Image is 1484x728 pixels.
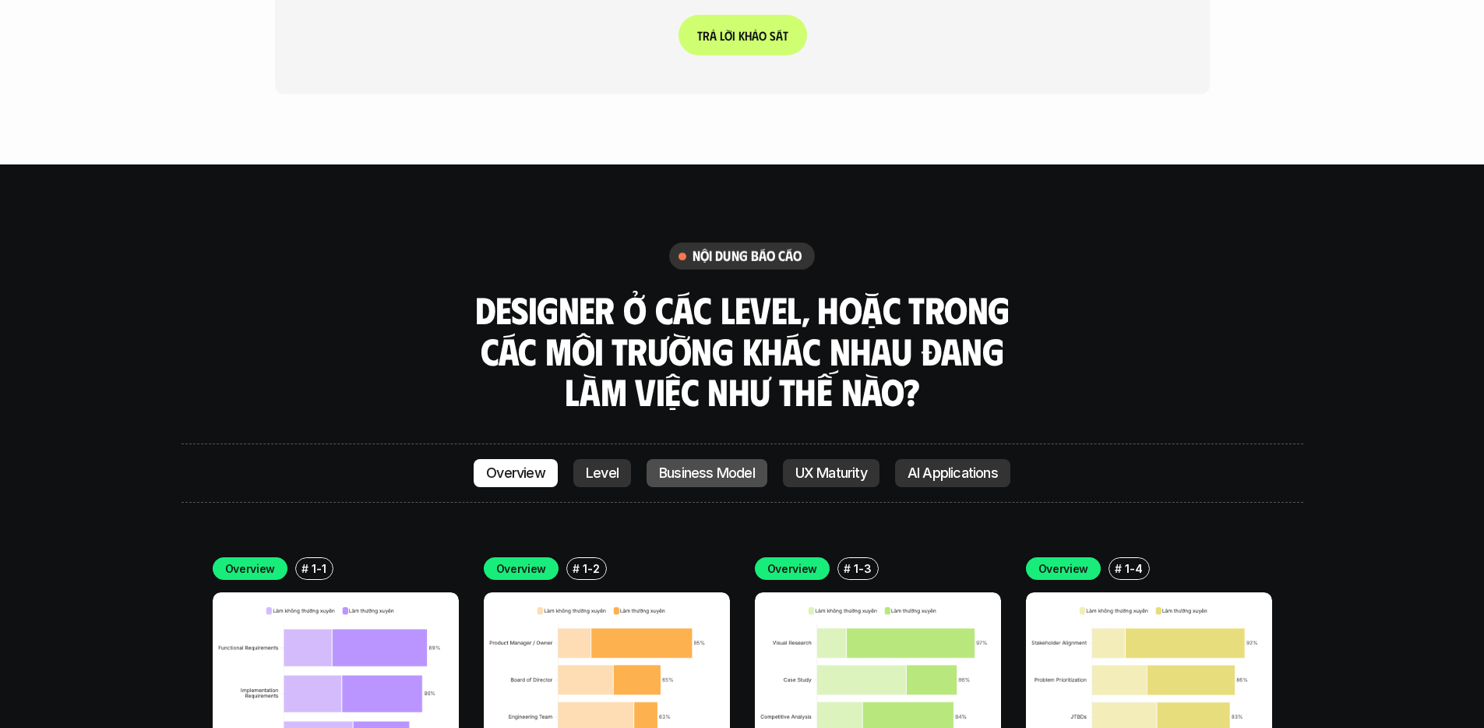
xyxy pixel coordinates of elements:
[795,465,867,481] p: UX Maturity
[758,28,766,43] span: o
[709,28,716,43] span: ả
[908,465,998,481] p: AI Applications
[854,560,871,577] p: 1-3
[844,563,851,574] h6: #
[678,15,806,55] a: Trảlờikhảosát
[769,28,775,43] span: s
[744,28,751,43] span: h
[312,560,326,577] p: 1-1
[775,28,782,43] span: á
[1125,560,1142,577] p: 1-4
[724,28,731,43] span: ờ
[738,28,744,43] span: k
[767,560,818,577] p: Overview
[693,247,802,265] h6: nội dung báo cáo
[573,563,580,574] h6: #
[696,28,702,43] span: T
[301,563,308,574] h6: #
[647,459,767,487] a: Business Model
[719,28,724,43] span: l
[702,28,709,43] span: r
[573,459,631,487] a: Level
[1115,563,1122,574] h6: #
[659,465,755,481] p: Business Model
[1038,560,1089,577] p: Overview
[225,560,276,577] p: Overview
[474,459,558,487] a: Overview
[470,289,1015,412] h3: Designer ở các level, hoặc trong các môi trường khác nhau đang làm việc như thế nào?
[731,28,735,43] span: i
[486,465,545,481] p: Overview
[751,28,758,43] span: ả
[783,459,879,487] a: UX Maturity
[496,560,547,577] p: Overview
[895,459,1010,487] a: AI Applications
[782,28,788,43] span: t
[583,560,599,577] p: 1-2
[586,465,619,481] p: Level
